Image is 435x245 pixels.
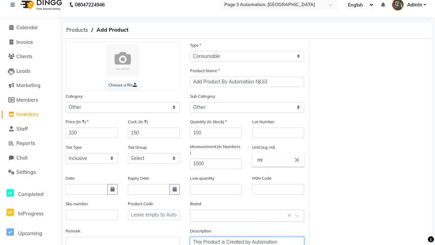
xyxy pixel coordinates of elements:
[16,97,38,103] span: Members
[16,169,36,175] span: Settings
[66,93,83,99] label: Category
[190,68,220,74] label: Product Name
[18,230,42,236] span: Upcoming
[66,119,88,125] label: Price:(In ₹)
[16,82,40,88] span: Marketing
[2,67,58,75] a: Leads
[2,53,58,61] a: Clients
[93,24,132,36] span: Add Product
[407,1,422,9] span: Admin
[18,210,43,217] span: InProgress
[16,53,32,60] span: Clients
[128,175,149,181] label: Expiry Date
[190,175,214,181] label: Low quantity
[2,96,58,104] a: Members
[128,144,147,150] label: Tax Group
[190,144,242,156] label: Measurement:(In Numbers )
[288,212,293,219] span: Clear all
[63,24,91,36] span: Products
[104,80,141,90] label: Choose a file
[252,119,275,125] label: Lot Number
[16,68,30,74] span: Leads
[16,154,28,161] span: Chat
[293,156,301,164] i: Close
[16,126,28,132] span: Staff
[2,38,58,46] a: Invoice
[252,175,272,181] label: HSN Code
[252,144,275,150] label: Unit:(eg: ml)
[16,24,38,31] span: Calendar
[18,191,43,197] span: Completed
[2,24,58,32] a: Calendar
[16,111,39,117] span: Inventory
[106,45,139,77] img: Cinque Terre
[66,175,75,181] label: Date
[2,154,58,162] a: Chat
[2,111,58,118] a: Inventory
[66,144,82,150] label: Tax Type
[2,82,58,89] a: Marketing
[190,201,201,207] label: Brand
[190,119,227,125] label: Quantity (In Stock)
[190,93,215,99] label: Sub Category
[66,228,80,234] label: Remark
[128,210,180,220] input: Leave empty to Autogenerate
[2,140,58,147] a: Reports
[2,125,58,133] a: Staff
[128,201,153,207] label: Product Code
[2,168,58,176] a: Settings
[190,42,201,48] label: Type
[128,119,148,125] label: Cost: (In ₹)
[16,39,33,45] span: Invoice
[66,201,88,207] label: Sku number
[16,140,35,146] span: Reports
[190,228,211,234] label: Description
